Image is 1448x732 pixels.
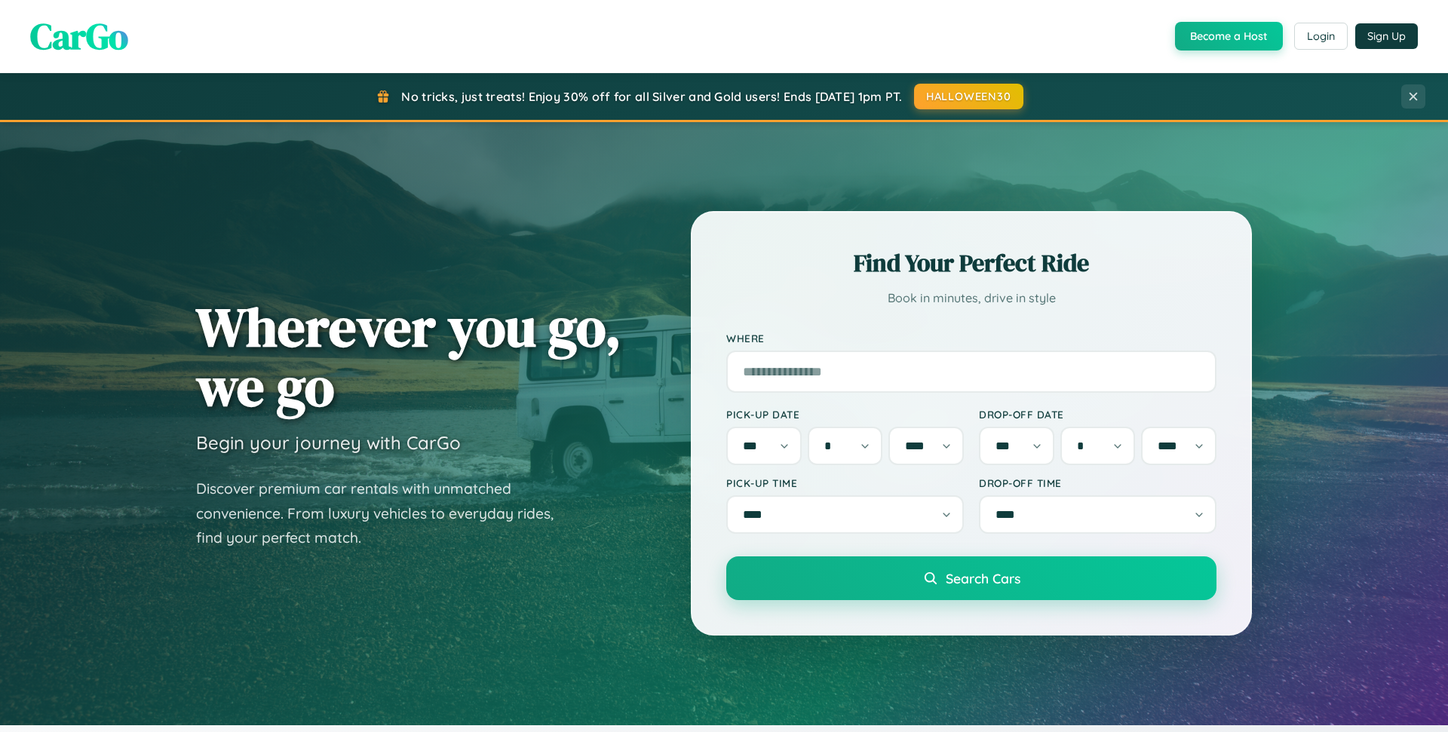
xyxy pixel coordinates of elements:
[196,297,621,416] h1: Wherever you go, we go
[1355,23,1418,49] button: Sign Up
[726,332,1216,345] label: Where
[401,89,902,104] span: No tricks, just treats! Enjoy 30% off for all Silver and Gold users! Ends [DATE] 1pm PT.
[914,84,1023,109] button: HALLOWEEN30
[979,408,1216,421] label: Drop-off Date
[196,431,461,454] h3: Begin your journey with CarGo
[946,570,1020,587] span: Search Cars
[1294,23,1348,50] button: Login
[726,408,964,421] label: Pick-up Date
[196,476,573,550] p: Discover premium car rentals with unmatched convenience. From luxury vehicles to everyday rides, ...
[726,247,1216,280] h2: Find Your Perfect Ride
[726,287,1216,309] p: Book in minutes, drive in style
[30,11,128,61] span: CarGo
[979,476,1216,489] label: Drop-off Time
[1175,22,1283,51] button: Become a Host
[726,476,964,489] label: Pick-up Time
[726,556,1216,600] button: Search Cars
